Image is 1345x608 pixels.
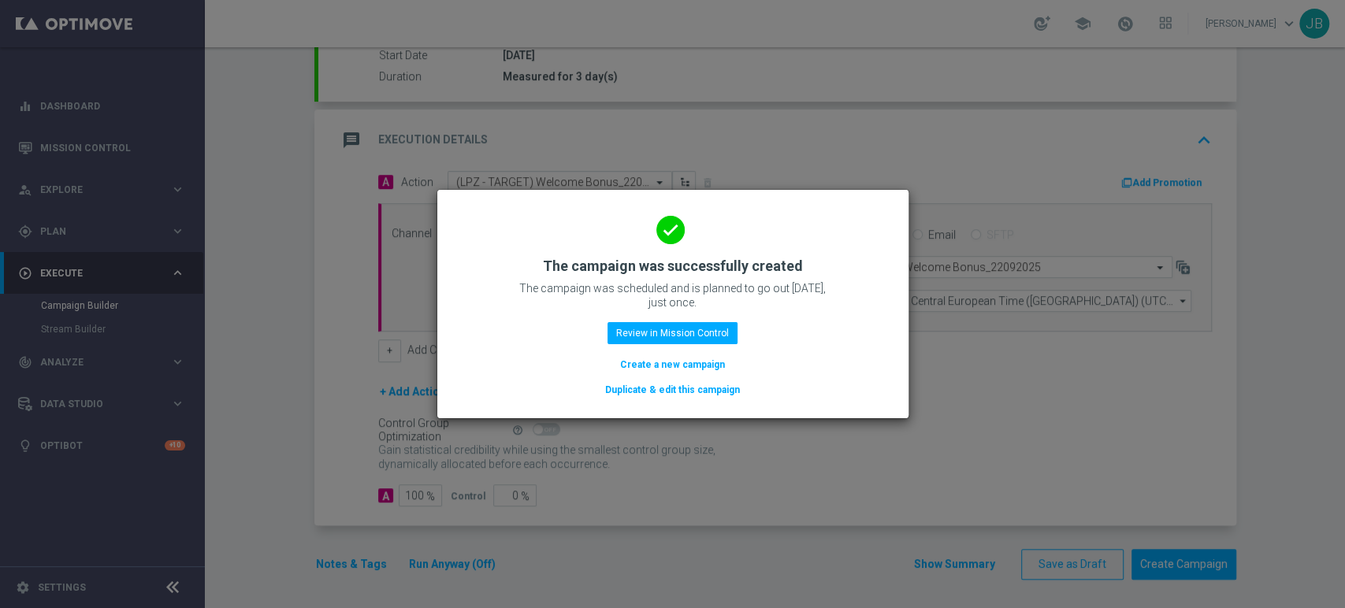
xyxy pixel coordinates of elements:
[604,381,741,399] button: Duplicate & edit this campaign
[543,257,803,276] h2: The campaign was successfully created
[619,356,726,373] button: Create a new campaign
[607,322,738,344] button: Review in Mission Control
[656,216,685,244] i: done
[515,281,830,310] p: The campaign was scheduled and is planned to go out [DATE], just once.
